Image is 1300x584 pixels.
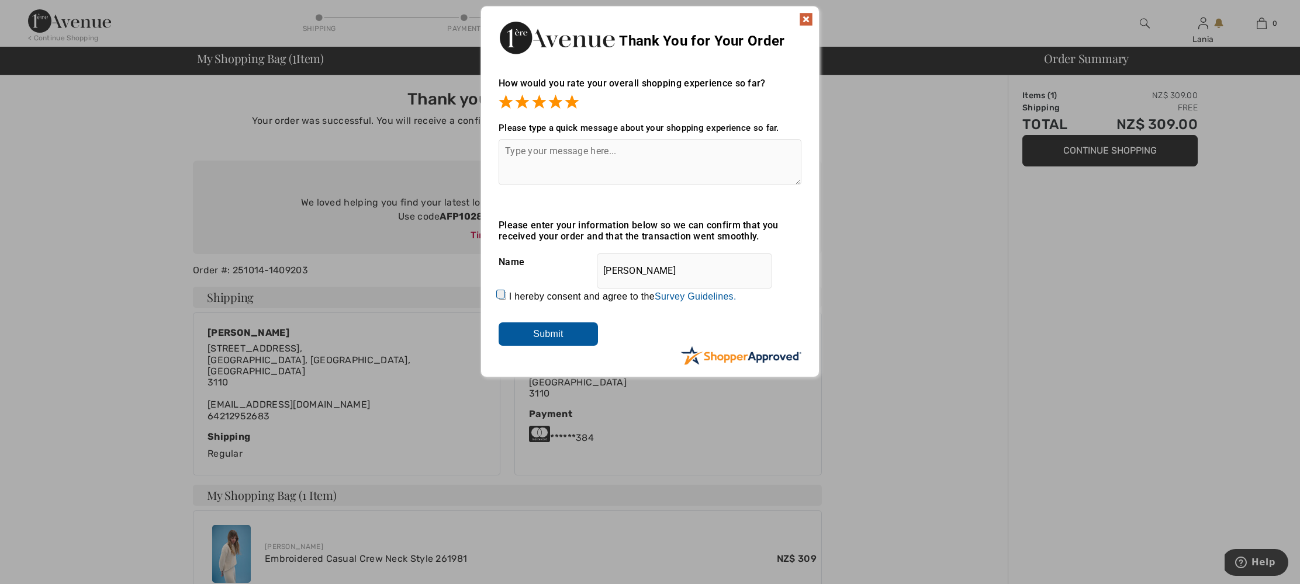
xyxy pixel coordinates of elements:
[499,248,801,277] div: Name
[499,123,801,133] div: Please type a quick message about your shopping experience so far.
[499,322,598,346] input: Submit
[799,12,813,26] img: x
[619,33,784,49] span: Thank You for Your Order
[27,8,51,19] span: Help
[499,18,616,57] img: Thank You for Your Order
[509,291,737,302] label: I hereby consent and agree to the
[499,66,801,111] div: How would you rate your overall shopping experience so far?
[655,291,737,301] a: Survey Guidelines.
[499,220,801,242] div: Please enter your information below so we can confirm that you received your order and that the t...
